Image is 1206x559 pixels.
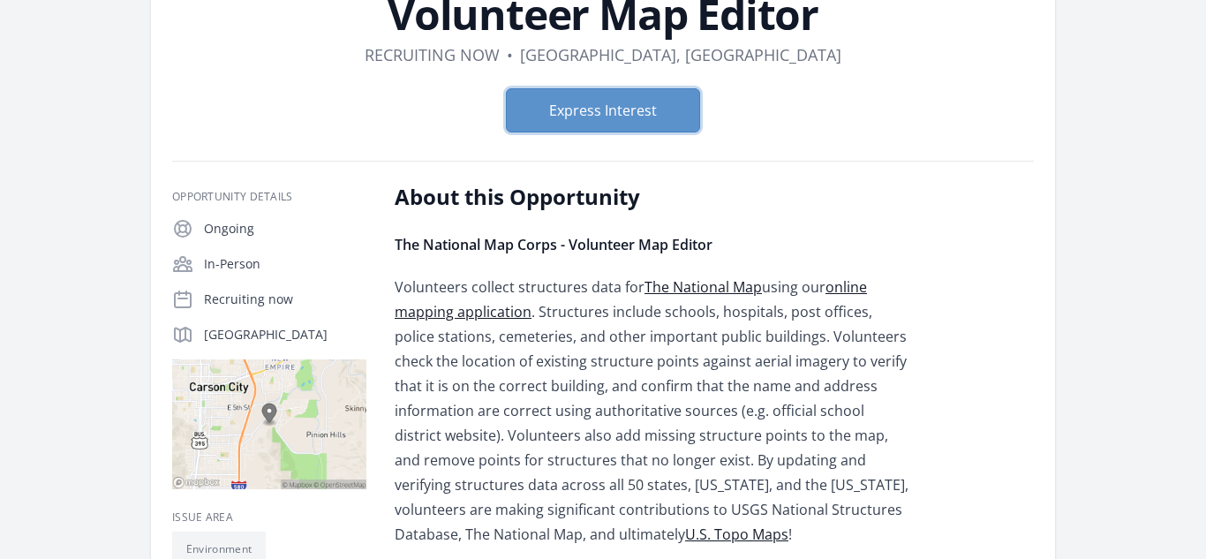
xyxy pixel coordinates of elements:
dd: Recruiting now [365,42,500,67]
a: U.S. Topo Maps [685,525,788,544]
img: Map [172,359,366,489]
p: Recruiting now [204,291,366,308]
strong: The National Map Corps - Volunteer Map Editor [395,235,712,254]
dd: [GEOGRAPHIC_DATA], [GEOGRAPHIC_DATA] [520,42,841,67]
a: The National Map [644,277,762,297]
p: [GEOGRAPHIC_DATA] [204,326,366,344]
p: Volunteers collect structures data for using our . Structures include schools, hospitals, post of... [395,275,911,547]
p: In-Person [204,255,366,273]
button: Express Interest [506,88,700,132]
h2: About this Opportunity [395,183,911,211]
h3: Issue area [172,510,366,525]
h3: Opportunity Details [172,190,366,204]
p: Ongoing [204,220,366,238]
div: • [507,42,513,67]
